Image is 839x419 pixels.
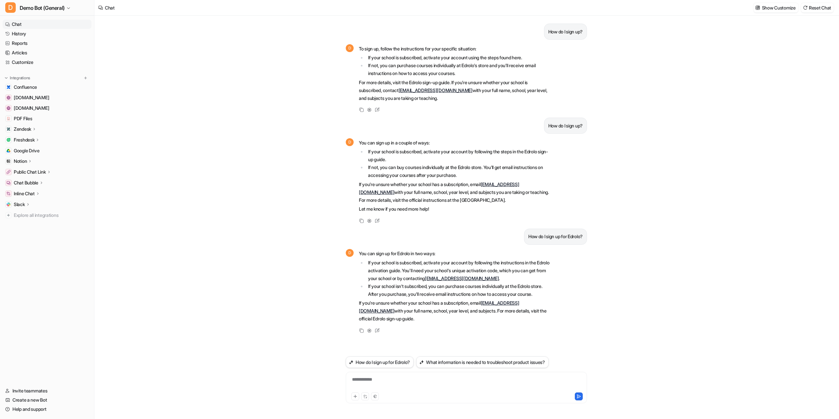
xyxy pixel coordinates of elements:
p: Let me know if you need more help! [359,205,551,213]
a: www.airbnb.com[DOMAIN_NAME] [3,93,91,102]
p: Slack [14,201,25,208]
a: Help and support [3,405,91,414]
p: How do I sign up? [548,28,583,36]
a: Customize [3,58,91,67]
p: Public Chat Link [14,169,46,175]
p: For more details, visit the Edrolo sign-up guide. If you’re unsure whether your school is subscri... [359,79,551,102]
img: menu_add.svg [83,76,88,80]
p: How do I sign up? [548,122,583,130]
span: Confluence [14,84,37,90]
p: You can sign up for Edrolo in two ways: [359,250,551,257]
a: www.atlassian.com[DOMAIN_NAME] [3,104,91,113]
a: Articles [3,48,91,57]
img: customize [755,5,760,10]
a: Chat [3,20,91,29]
button: Integrations [3,75,32,81]
img: Public Chat Link [7,170,10,174]
img: www.airbnb.com [7,96,10,100]
li: If your school is subscribed, activate your account by following the steps in the Edrolo sign-up ... [366,148,551,163]
img: explore all integrations [5,212,12,219]
span: PDF Files [14,115,32,122]
button: Reset Chat [801,3,834,12]
a: Google DriveGoogle Drive [3,146,91,155]
a: ConfluenceConfluence [3,83,91,92]
p: Freshdesk [14,137,34,143]
span: D [5,2,16,13]
li: If your school is subscribed, activate your account by following the instructions in the Edrolo a... [366,259,551,282]
span: Demo Bot (General) [20,3,65,12]
p: Notion [14,158,27,164]
a: PDF FilesPDF Files [3,114,91,123]
p: To sign up, follow the instructions for your specific situation: [359,45,551,53]
img: expand menu [4,76,9,80]
p: Show Customize [762,4,796,11]
a: Explore all integrations [3,211,91,220]
img: Chat Bubble [7,181,10,185]
a: Invite teammates [3,386,91,395]
p: Integrations [10,75,30,81]
img: PDF Files [7,117,10,121]
span: D [346,138,354,146]
a: Reports [3,39,91,48]
img: reset [803,5,808,10]
li: If not, you can purchase courses individually at Edrolo's store and you’ll receive email instruct... [366,62,551,77]
p: If you’re unsure whether your school has a subscription, email with your full name, school, year ... [359,299,551,323]
a: [EMAIL_ADDRESS][DOMAIN_NAME] [359,181,519,195]
span: D [346,44,354,52]
li: If your school is subscribed, activate your account using the steps found here. [366,54,551,62]
p: Chat Bubble [14,180,38,186]
li: If not, you can buy courses individually at the Edrolo store. You’ll get email instructions on ac... [366,163,551,179]
img: Freshdesk [7,138,10,142]
img: Notion [7,159,10,163]
p: Zendesk [14,126,31,132]
a: [EMAIL_ADDRESS][DOMAIN_NAME] [425,276,499,281]
span: Google Drive [14,147,40,154]
img: Inline Chat [7,192,10,196]
a: History [3,29,91,38]
li: If your school isn’t subscribed, you can purchase courses individually at the Edrolo store. After... [366,282,551,298]
p: If you’re unsure whether your school has a subscription, email with your full name, school, year ... [359,181,551,204]
span: [DOMAIN_NAME] [14,94,49,101]
div: Chat [105,4,115,11]
a: Create a new Bot [3,395,91,405]
p: Inline Chat [14,190,35,197]
button: What information is needed to troubleshoot product issues? [416,356,549,368]
span: Explore all integrations [14,210,89,220]
img: Slack [7,202,10,206]
img: Confluence [7,85,10,89]
a: [EMAIL_ADDRESS][DOMAIN_NAME] [399,87,473,93]
img: www.atlassian.com [7,106,10,110]
span: D [346,249,354,257]
p: You can sign up in a couple of ways: [359,139,551,147]
p: How do I sign up for Edrolo? [528,233,583,240]
button: How do I sign up for Edrolo? [346,356,414,368]
span: [DOMAIN_NAME] [14,105,49,111]
img: Zendesk [7,127,10,131]
button: Show Customize [753,3,798,12]
img: Google Drive [7,149,10,153]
